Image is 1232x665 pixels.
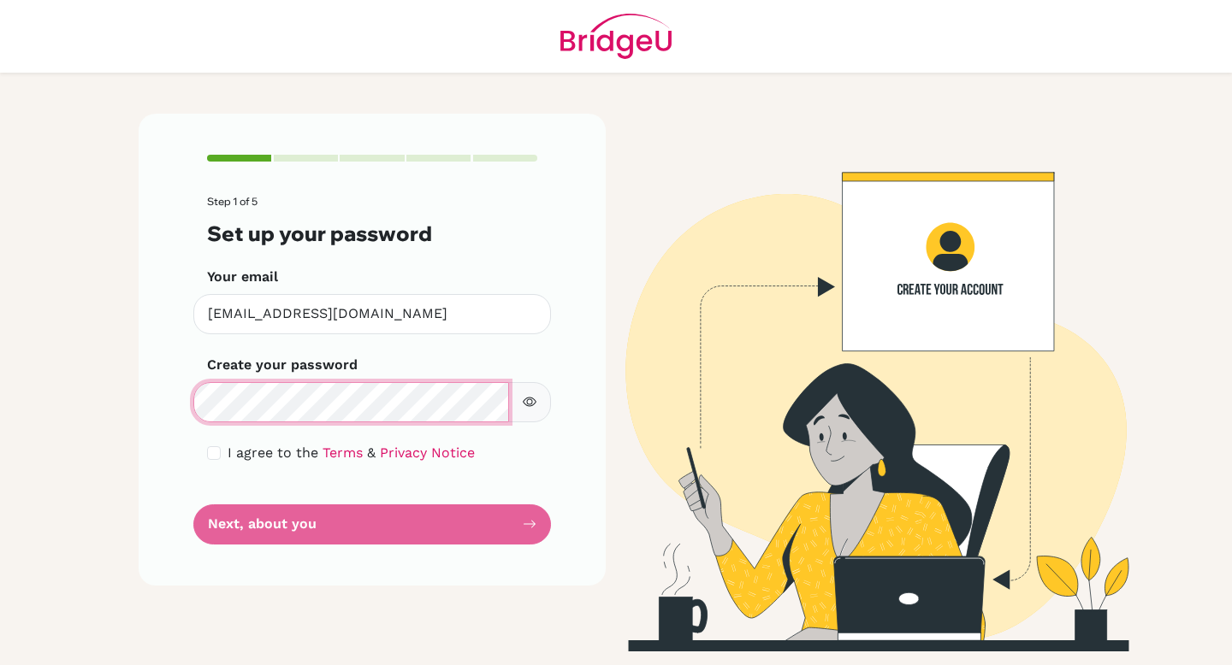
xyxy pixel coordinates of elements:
a: Terms [323,444,363,461]
h3: Set up your password [207,221,537,246]
span: I agree to the [228,444,318,461]
span: & [367,444,376,461]
input: Insert your email* [193,294,551,334]
a: Privacy Notice [380,444,475,461]
label: Your email [207,267,278,287]
span: Step 1 of 5 [207,195,258,208]
label: Create your password [207,355,358,375]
